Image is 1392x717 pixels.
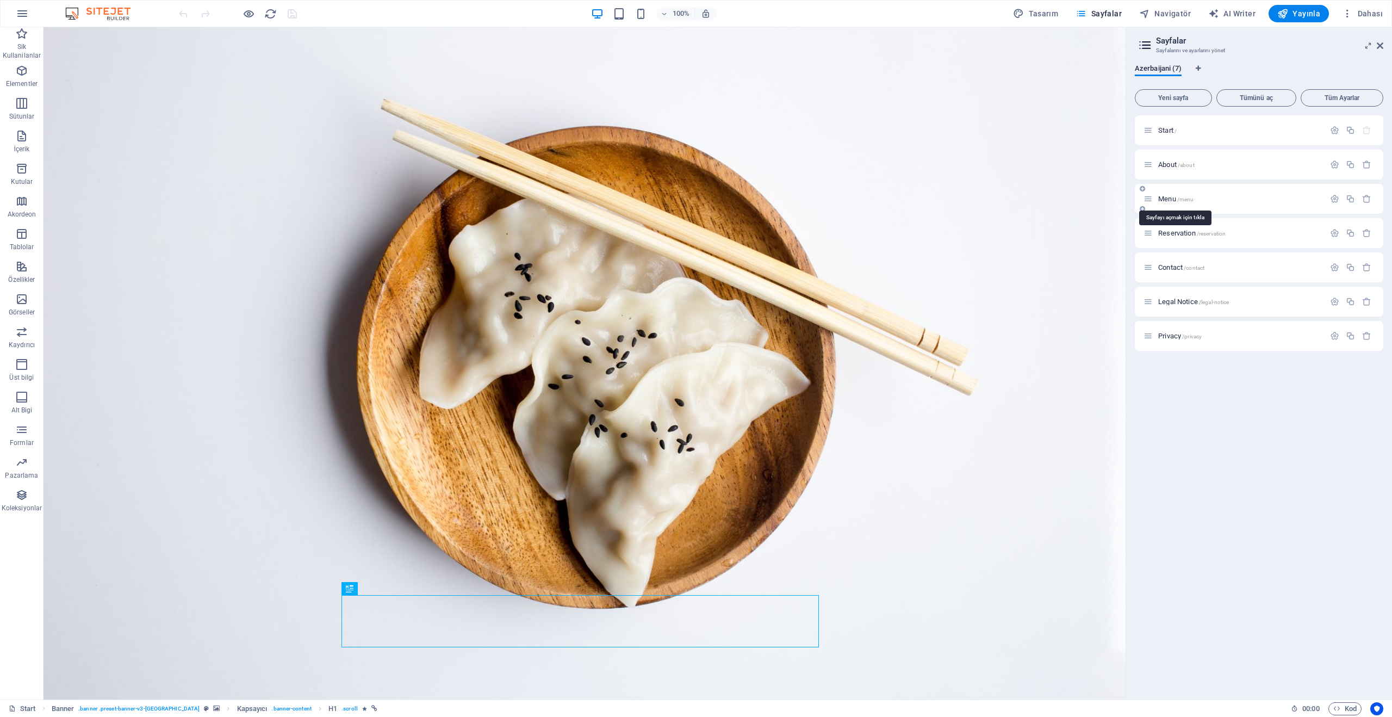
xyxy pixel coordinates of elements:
span: Sayfayı açmak için tıkla [1158,229,1226,237]
p: Elementler [6,79,38,88]
span: /legal-notice [1199,299,1229,305]
div: Çoğalt [1346,331,1355,341]
i: Sayfayı yeniden yükleyin [264,8,277,20]
p: Akordeon [8,210,36,219]
span: . banner .preset-banner-v3-[GEOGRAPHIC_DATA] [78,702,200,715]
a: Seçimi iptal etmek için tıkla. Sayfaları açmak için çift tıkla [9,702,36,715]
p: Tablolar [10,243,34,251]
div: Çoğalt [1346,160,1355,169]
span: Navigatör [1139,8,1191,19]
div: Çoğalt [1346,228,1355,238]
div: Dil Sekmeleri [1135,64,1383,85]
span: Menu [1158,195,1194,203]
i: Bu element bağlantılı [371,706,377,712]
div: Sil [1362,160,1371,169]
button: Kod [1328,702,1362,715]
div: Çoğalt [1346,194,1355,203]
div: Sil [1362,263,1371,272]
span: 00 00 [1302,702,1319,715]
button: Tümünü aç [1216,89,1297,107]
button: Sayfalar [1071,5,1126,22]
span: Yayınla [1277,8,1320,19]
span: Tüm Ayarlar [1306,95,1378,101]
button: reload [264,7,277,20]
h2: Sayfalar [1156,36,1383,46]
button: Tüm Ayarlar [1301,89,1383,107]
span: Sayfayı açmak için tıkla [1158,126,1177,134]
span: Kod [1333,702,1357,715]
button: Navigatör [1135,5,1195,22]
div: Çoğalt [1346,126,1355,135]
div: Ayarlar [1330,331,1339,341]
button: Ön izleme modundan çıkıp düzenlemeye devam etmek için buraya tıklayın [242,7,255,20]
p: Formlar [10,438,34,447]
span: /privacy [1182,333,1202,339]
button: AI Writer [1204,5,1260,22]
i: Bu element, özelleştirilebilir bir ön ayar [204,706,209,712]
span: /reservation [1197,231,1226,237]
span: AI Writer [1208,8,1256,19]
span: Sayfayı açmak için tıkla [1158,160,1195,169]
span: Yeni sayfa [1140,95,1207,101]
span: /contact [1184,265,1204,271]
i: Bu element, arka plan içeriyor [213,706,220,712]
p: Kaydırıcı [9,341,35,349]
button: Tasarım [1009,5,1062,22]
div: Menu/menu [1155,195,1325,202]
h3: Sayfalarını ve ayarlarını yönet [1156,46,1362,55]
span: Sayfayı açmak için tıkla [1158,263,1204,271]
span: Sayfalar [1076,8,1122,19]
i: Yeniden boyutlandırmada yakınlaştırma düzeyini seçilen cihaza uyacak şekilde otomatik olarak ayarla. [701,9,711,18]
div: Sil [1362,297,1371,306]
p: Özellikler [8,275,35,284]
div: Start/ [1155,127,1325,134]
div: Başlangıç sayfası silinemez [1362,126,1371,135]
span: Tümünü aç [1221,95,1292,101]
p: Koleksiyonlar [2,504,42,512]
h6: 100% [673,7,690,20]
p: Pazarlama [5,471,38,480]
span: Tasarım [1013,8,1058,19]
button: Yeni sayfa [1135,89,1212,107]
div: Ayarlar [1330,160,1339,169]
button: Usercentrics [1370,702,1383,715]
span: . scroll [341,702,358,715]
div: Sil [1362,228,1371,238]
p: Alt Bigi [11,406,33,415]
span: Seçmek için tıkla. Düzenlemek için çift tıkla [52,702,74,715]
div: Sil [1362,331,1371,341]
h6: Oturum süresi [1291,702,1320,715]
p: Görseller [9,308,35,317]
span: : [1310,704,1312,713]
span: /about [1178,162,1195,168]
button: 100% [656,7,695,20]
div: Sil [1362,194,1371,203]
div: Contact/contact [1155,264,1325,271]
p: Üst bilgi [9,373,34,382]
div: Ayarlar [1330,194,1339,203]
span: Azerbaijani (7) [1135,62,1182,77]
p: Sütunlar [9,112,35,121]
p: Kutular [11,177,33,186]
div: Ayarlar [1330,228,1339,238]
span: /menu [1177,196,1194,202]
span: Dahası [1342,8,1383,19]
p: İçerik [14,145,29,153]
div: Ayarlar [1330,126,1339,135]
span: Seçmek için tıkla. Düzenlemek için çift tıkla [328,702,337,715]
div: About/about [1155,161,1325,168]
span: Seçmek için tıkla. Düzenlemek için çift tıkla [237,702,268,715]
span: / [1174,128,1177,134]
div: Reservation/reservation [1155,230,1325,237]
span: Sayfayı açmak için tıkla [1158,298,1229,306]
nav: breadcrumb [52,702,377,715]
span: Sayfayı açmak için tıkla [1158,332,1202,340]
div: Ayarlar [1330,297,1339,306]
div: Ayarlar [1330,263,1339,272]
div: Çoğalt [1346,263,1355,272]
div: Tasarım (Ctrl+Alt+Y) [1009,5,1062,22]
div: Privacy/privacy [1155,332,1325,339]
span: . banner-content [271,702,311,715]
img: Editor Logo [63,7,144,20]
div: Çoğalt [1346,297,1355,306]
